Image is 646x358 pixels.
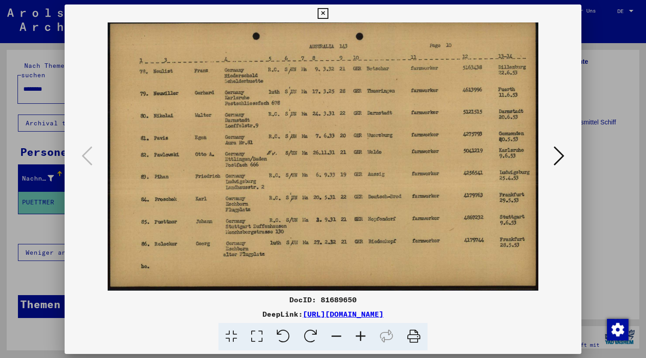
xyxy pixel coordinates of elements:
[303,309,384,318] a: [URL][DOMAIN_NAME]
[607,318,628,340] div: Zustimmung ändern
[65,294,581,305] div: DocID: 81689650
[65,309,581,319] div: DeepLink:
[607,319,629,340] img: Zustimmung ändern
[95,22,551,291] img: 001.jpg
